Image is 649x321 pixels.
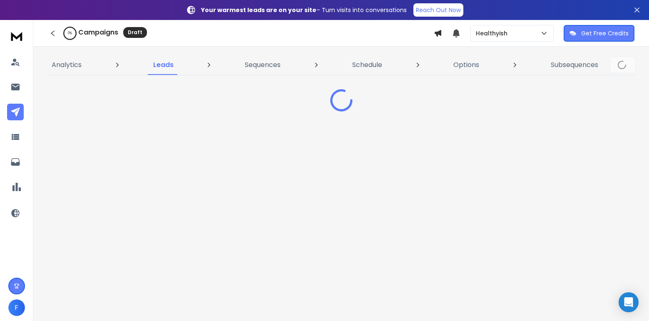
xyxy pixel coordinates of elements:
[619,292,639,312] div: Open Intercom Messenger
[8,28,25,44] img: logo
[453,60,479,70] p: Options
[47,55,87,75] a: Analytics
[347,55,387,75] a: Schedule
[564,25,634,42] button: Get Free Credits
[153,60,174,70] p: Leads
[581,29,629,37] p: Get Free Credits
[546,55,603,75] a: Subsequences
[8,299,25,316] button: F
[413,3,463,17] a: Reach Out Now
[448,55,484,75] a: Options
[240,55,286,75] a: Sequences
[148,55,179,75] a: Leads
[201,6,407,14] p: – Turn visits into conversations
[551,60,598,70] p: Subsequences
[123,27,147,38] div: Draft
[416,6,461,14] p: Reach Out Now
[201,6,316,14] strong: Your warmest leads are on your site
[476,29,511,37] p: Healthyish
[352,60,382,70] p: Schedule
[68,31,72,36] p: 0 %
[245,60,281,70] p: Sequences
[78,27,118,37] h1: Campaigns
[52,60,82,70] p: Analytics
